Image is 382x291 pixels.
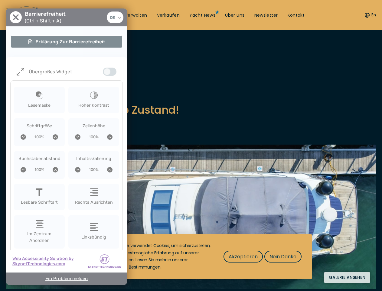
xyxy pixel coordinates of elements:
img: Merk&Merk [6,145,376,289]
a: Newsletter [254,12,278,18]
a: Über uns [225,12,244,18]
div: Diese Website verwendet Cookies, um sicherzustellen, dass Sie die bestmögliche Erfahrung auf unse... [100,242,211,271]
a: Kontakt [288,12,305,18]
button: En [365,12,376,18]
div: User Preferences [6,8,127,285]
button: Nein Danke [264,251,302,263]
button: Galerie ansehen [324,272,370,283]
a: Verkaufen [157,12,180,18]
a: Datenschutz-Bestimmungen [100,264,161,270]
span: Nein Danke [269,253,296,260]
span: Akzeptieren [229,253,258,260]
button: Akzeptieren [224,251,263,263]
a: Yacht News [189,12,215,18]
a: Verwalten [125,12,147,18]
